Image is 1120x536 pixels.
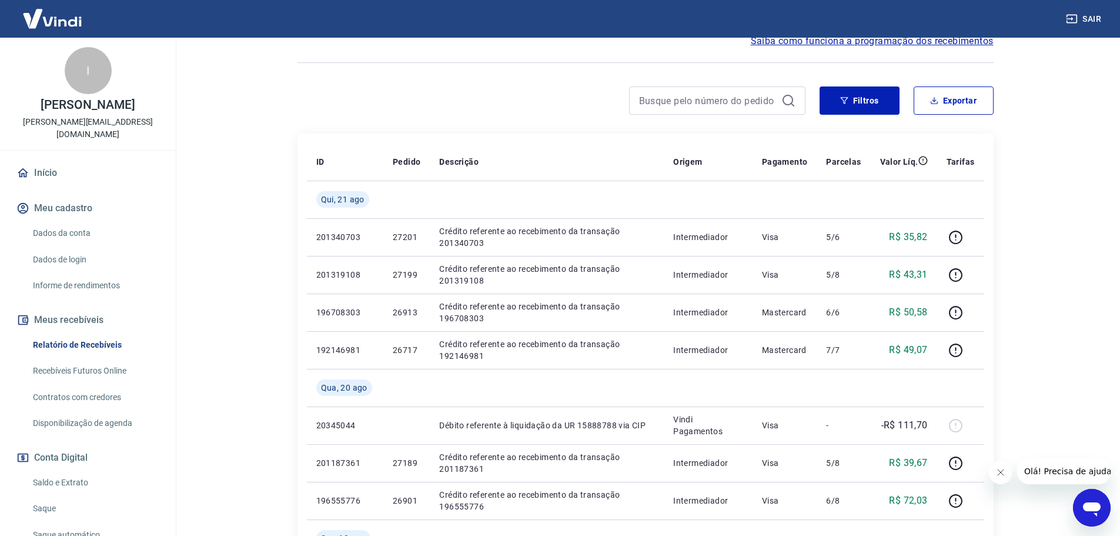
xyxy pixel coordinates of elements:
[439,225,654,249] p: Crédito referente ao recebimento da transação 201340703
[316,269,374,281] p: 201319108
[316,495,374,507] p: 196555776
[14,445,162,471] button: Conta Digital
[889,268,927,282] p: R$ 43,31
[7,8,99,18] span: Olá! Precisa de ajuda?
[762,307,808,318] p: Mastercard
[28,274,162,298] a: Informe de rendimentos
[316,457,374,469] p: 201187361
[889,305,927,319] p: R$ 50,58
[826,269,861,281] p: 5/8
[889,456,927,470] p: R$ 39,67
[889,230,927,244] p: R$ 35,82
[639,92,777,109] input: Busque pelo número do pedido
[14,195,162,221] button: Meu cadastro
[826,457,861,469] p: 5/8
[889,343,927,357] p: R$ 49,07
[9,116,166,141] p: [PERSON_NAME][EMAIL_ADDRESS][DOMAIN_NAME]
[321,382,367,394] span: Qua, 20 ago
[880,156,918,168] p: Valor Líq.
[14,1,91,36] img: Vindi
[673,231,743,243] p: Intermediador
[393,344,420,356] p: 26717
[762,457,808,469] p: Visa
[439,420,654,431] p: Débito referente à liquidação da UR 15888788 via CIP
[989,461,1012,484] iframe: Fechar mensagem
[439,263,654,287] p: Crédito referente ao recebimento da transação 201319108
[826,495,861,507] p: 6/8
[439,301,654,324] p: Crédito referente ao recebimento da transação 196708303
[673,307,743,318] p: Intermediador
[673,457,743,469] p: Intermediador
[673,269,743,281] p: Intermediador
[28,248,162,272] a: Dados de login
[14,160,162,186] a: Início
[28,497,162,521] a: Saque
[316,307,374,318] p: 196708303
[393,156,420,168] p: Pedido
[393,269,420,281] p: 27199
[820,86,900,115] button: Filtros
[762,420,808,431] p: Visa
[316,156,325,168] p: ID
[316,231,374,243] p: 201340703
[762,269,808,281] p: Visa
[316,420,374,431] p: 20345044
[826,231,861,243] p: 5/6
[1017,458,1111,484] iframe: Mensagem da empresa
[393,231,420,243] p: 27201
[316,344,374,356] p: 192146981
[28,333,162,357] a: Relatório de Recebíveis
[914,86,994,115] button: Exportar
[439,156,479,168] p: Descrição
[14,307,162,333] button: Meus recebíveis
[826,307,861,318] p: 6/6
[28,221,162,245] a: Dados da conta
[673,344,743,356] p: Intermediador
[889,494,927,508] p: R$ 72,03
[393,307,420,318] p: 26913
[826,420,861,431] p: -
[393,495,420,507] p: 26901
[1073,489,1111,527] iframe: Botão para abrir a janela de mensagens
[1064,8,1106,30] button: Sair
[826,156,861,168] p: Parcelas
[393,457,420,469] p: 27189
[439,489,654,512] p: Crédito referente ao recebimento da transação 196555776
[28,411,162,435] a: Disponibilização de agenda
[673,156,702,168] p: Origem
[762,495,808,507] p: Visa
[751,34,994,48] a: Saiba como funciona a programação dos recebimentos
[673,414,743,437] p: Vindi Pagamentos
[439,451,654,475] p: Crédito referente ao recebimento da transação 201187361
[673,495,743,507] p: Intermediador
[28,385,162,410] a: Contratos com credores
[826,344,861,356] p: 7/7
[28,471,162,495] a: Saldo e Extrato
[65,47,112,94] div: I
[881,418,928,432] p: -R$ 111,70
[762,344,808,356] p: Mastercard
[762,156,808,168] p: Pagamento
[321,194,365,205] span: Qui, 21 ago
[41,99,135,111] p: [PERSON_NAME]
[28,359,162,383] a: Recebíveis Futuros Online
[947,156,975,168] p: Tarifas
[439,338,654,362] p: Crédito referente ao recebimento da transação 192146981
[762,231,808,243] p: Visa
